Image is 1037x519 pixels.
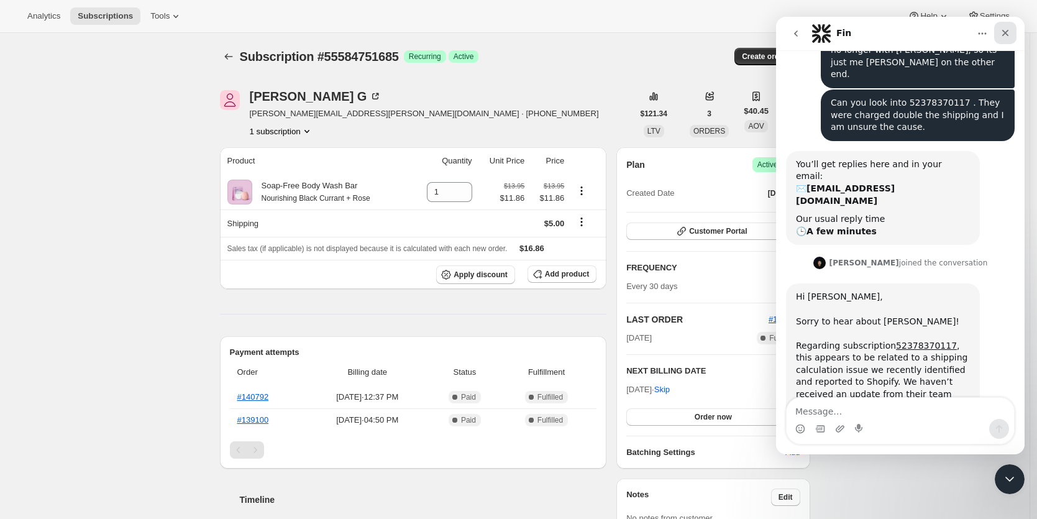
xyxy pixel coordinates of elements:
[626,385,670,394] span: [DATE] ·
[262,194,370,203] small: Nourishing Black Currant + Rose
[10,134,204,229] div: You’ll get replies here and in your email:✉️[EMAIL_ADDRESS][DOMAIN_NAME]Our usual reply time🕒A fe...
[20,142,194,190] div: You’ll get replies here and in your email: ✉️
[626,262,786,274] h2: FREQUENCY
[10,73,239,134] div: Emma says…
[250,125,313,137] button: Product actions
[250,108,599,120] span: [PERSON_NAME][EMAIL_ADDRESS][PERSON_NAME][DOMAIN_NAME] · [PHONE_NUMBER]
[537,415,563,425] span: Fulfilled
[53,241,212,252] div: joined the conversation
[504,366,589,379] span: Fulfillment
[572,215,592,229] button: Shipping actions
[252,180,370,204] div: Soap-Free Body Wash Bar
[19,407,29,417] button: Emoji picker
[761,185,800,202] button: [DATE]
[779,492,793,502] span: Edit
[544,219,565,228] span: $5.00
[213,402,233,422] button: Send a message…
[626,365,786,377] h2: NEXT BILLING DATE
[734,48,793,65] button: Create order
[626,489,771,506] h3: Notes
[309,391,426,403] span: [DATE] · 12:37 PM
[532,192,564,204] span: $11.86
[37,240,50,252] img: Profile image for Adrian
[120,324,181,334] a: 52378370117
[528,147,568,175] th: Price
[776,17,1025,454] iframe: Intercom live chat
[461,392,476,402] span: Paid
[30,209,101,219] b: A few minutes
[150,11,170,21] span: Tools
[409,52,441,62] span: Recurring
[10,134,239,239] div: Fin says…
[10,267,239,443] div: Adrian says…
[227,180,252,204] img: product img
[693,127,725,135] span: ORDERS
[920,11,937,21] span: Help
[633,105,675,122] button: $121.34
[436,265,515,284] button: Apply discount
[309,366,426,379] span: Billing date
[769,333,795,343] span: Fulfilled
[626,187,674,200] span: Created Date
[476,147,529,175] th: Unit Price
[53,242,123,250] b: [PERSON_NAME]
[960,7,1017,25] button: Settings
[768,188,793,198] span: [DATE]
[537,392,563,402] span: Fulfilled
[309,414,426,426] span: [DATE] · 04:50 PM
[240,50,399,63] span: Subscription #55584751685
[519,244,544,253] span: $16.86
[39,407,49,417] button: Gif picker
[79,407,89,417] button: Start recording
[410,147,475,175] th: Quantity
[230,346,597,359] h2: Payment attempts
[626,446,785,459] h6: Batching Settings
[654,384,670,396] span: Skip
[769,315,800,324] a: #140792
[10,238,239,267] div: Adrian says…
[20,274,194,408] div: Hi [PERSON_NAME], Sorry to hear about [PERSON_NAME]! Regarding subscription , this appears to be ...
[626,408,800,426] button: Order now
[461,415,476,425] span: Paid
[20,167,119,189] b: [EMAIL_ADDRESS][DOMAIN_NAME]
[771,489,800,506] button: Edit
[626,158,645,171] h2: Plan
[700,105,719,122] button: 3
[500,192,524,204] span: $11.86
[20,7,68,25] button: Analytics
[769,313,800,326] button: #140792
[230,359,306,386] th: Order
[237,415,269,425] a: #139100
[55,80,229,117] div: Can you look into 52378370117 . They were charged double the shipping and I am unsure the cause.
[641,109,667,119] span: $121.34
[626,313,769,326] h2: LAST ORDER
[528,265,596,283] button: Add product
[626,282,677,291] span: Every 30 days
[504,182,524,190] small: $13.95
[45,73,239,124] div: Can you look into 52378370117 . They were charged double the shipping and I am unsure the cause.
[748,122,764,131] span: AOV
[220,48,237,65] button: Subscriptions
[544,182,564,190] small: $13.95
[995,464,1025,494] iframe: Intercom live chat
[220,209,411,237] th: Shipping
[237,392,269,402] a: #140792
[689,226,747,236] span: Customer Portal
[572,184,592,198] button: Product actions
[220,90,240,110] span: Juliann G
[227,244,508,253] span: Sales tax (if applicable) is not displayed because it is calculated with each new order.
[647,380,677,400] button: Skip
[626,332,652,344] span: [DATE]
[20,196,194,221] div: Our usual reply time 🕒
[59,407,69,417] button: Upload attachment
[707,109,711,119] span: 3
[230,441,597,459] nav: Pagination
[454,270,508,280] span: Apply discount
[27,11,60,21] span: Analytics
